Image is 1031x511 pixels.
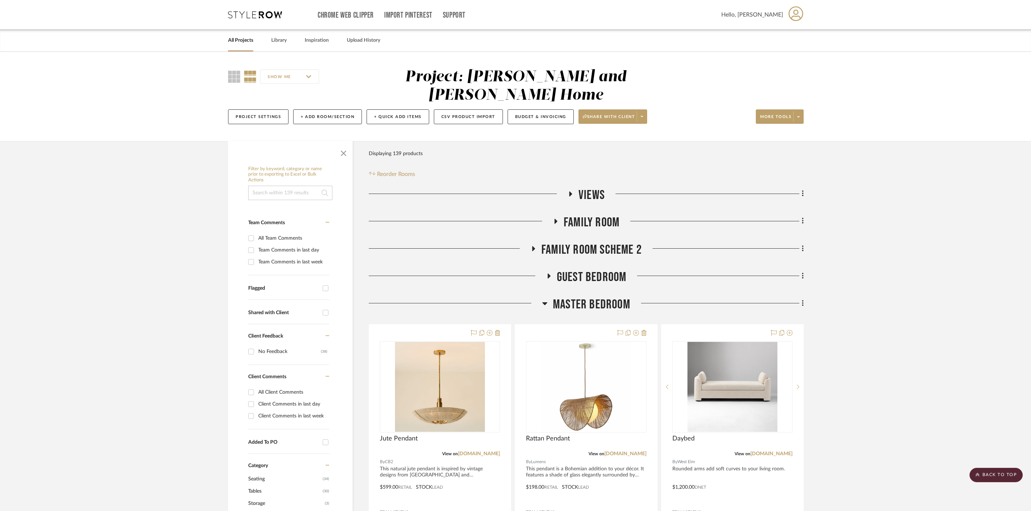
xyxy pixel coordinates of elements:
[380,435,418,443] span: Jute Pendant
[258,244,327,256] div: Team Comments in last day
[323,473,329,485] span: (34)
[367,109,429,124] button: + Quick Add Items
[583,114,635,125] span: Share with client
[442,452,458,456] span: View on
[258,256,327,268] div: Team Comments in last week
[750,451,792,456] a: [DOMAIN_NAME]
[564,215,619,230] span: Family Room
[508,109,574,124] button: Budget & Invoicing
[248,374,286,379] span: Client Comments
[531,458,546,465] span: Lumens
[405,69,626,103] div: Project: [PERSON_NAME] and [PERSON_NAME] Home
[248,497,323,510] span: Storage
[248,285,319,291] div: Flagged
[589,452,604,456] span: View on
[248,220,285,225] span: Team Comments
[760,114,791,125] span: More tools
[687,342,777,432] img: Daybed
[735,452,750,456] span: View on
[604,451,646,456] a: [DOMAIN_NAME]
[248,473,321,485] span: Seating
[248,166,332,183] h6: Filter by keyword, category or name prior to exporting to Excel or Bulk Actions
[672,458,677,465] span: By
[258,346,321,357] div: No Feedback
[672,435,695,443] span: Daybed
[578,187,605,203] span: Views
[541,342,631,432] img: Rattan Pendant
[258,232,327,244] div: All Team Comments
[248,485,321,497] span: Tables
[293,109,362,124] button: + Add Room/Section
[258,386,327,398] div: All Client Comments
[369,146,423,161] div: Displaying 139 products
[248,463,268,469] span: Category
[434,109,503,124] button: CSV Product Import
[380,458,385,465] span: By
[677,458,695,465] span: West Elm
[318,12,374,18] a: Chrome Web Clipper
[248,310,319,316] div: Shared with Client
[721,10,783,19] span: Hello, [PERSON_NAME]
[336,145,351,159] button: Close
[323,485,329,497] span: (30)
[395,342,485,432] img: Jute Pendant
[305,36,329,45] a: Inspiration
[756,109,804,124] button: More tools
[347,36,380,45] a: Upload History
[526,458,531,465] span: By
[248,439,319,446] div: Added To PO
[377,170,415,178] span: Reorder Rooms
[248,334,283,339] span: Client Feedback
[969,468,1023,482] scroll-to-top-button: BACK TO TOP
[541,242,642,258] span: Family Room Scheme 2
[325,498,329,509] span: (3)
[228,109,289,124] button: Project Settings
[321,346,327,357] div: (38)
[526,435,570,443] span: Rattan Pendant
[458,451,500,456] a: [DOMAIN_NAME]
[557,270,627,285] span: Guest Bedroom
[248,186,332,200] input: Search within 139 results
[443,12,465,18] a: Support
[384,12,432,18] a: Import Pinterest
[271,36,287,45] a: Library
[369,170,415,178] button: Reorder Rooms
[228,36,253,45] a: All Projects
[258,410,327,422] div: Client Comments in last week
[578,109,648,124] button: Share with client
[553,297,630,312] span: Master Bedroom
[258,398,327,410] div: Client Comments in last day
[385,458,393,465] span: CB2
